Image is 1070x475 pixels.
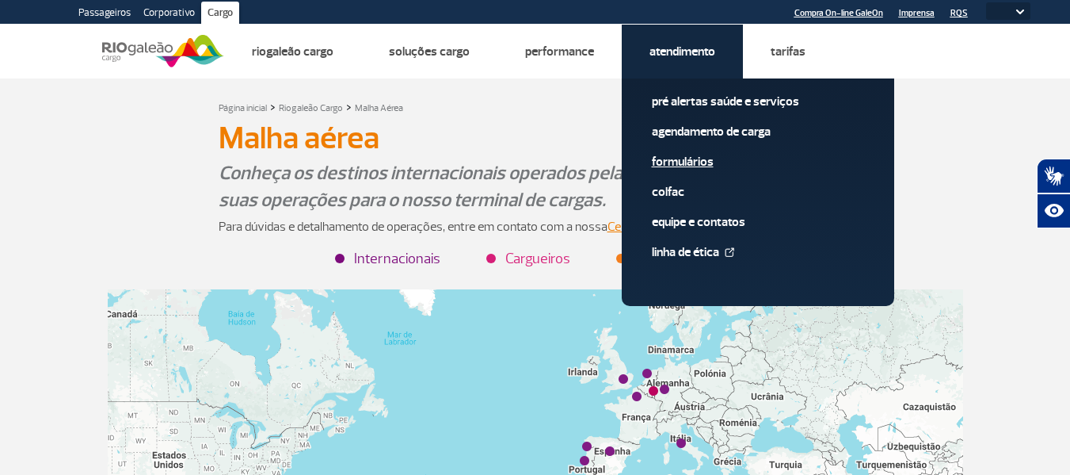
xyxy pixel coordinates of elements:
a: Riogaleão Cargo [279,102,343,114]
a: Riogaleão Cargo [252,44,333,59]
a: Linha de Ética [652,243,864,261]
a: Atendimento [649,44,715,59]
p: Conheça os destinos internacionais operados pela malha RIOgaleão e traga as suas operações para o... [219,159,852,213]
div: Paris (CDG) [632,392,642,401]
a: Corporativo [137,2,201,27]
img: External Link Icon [725,247,734,257]
a: Imprensa [899,8,935,18]
div: Lisboa (LIS) [580,456,589,465]
a: Página inicial [219,102,267,114]
div: Amsterdã (AMS) [642,369,652,378]
div: Luxemburgo (LUX) [649,386,658,396]
a: Malha Aérea [355,102,403,114]
a: Performance [525,44,594,59]
a: Passageiros [72,2,137,27]
h1: Malha aérea [219,124,852,151]
button: Abrir recursos assistivos. [1037,193,1070,228]
li: Internacionais [337,248,440,270]
div: Roma (FCO) [676,439,686,448]
a: > [346,98,352,116]
p: Para dúvidas e detalhamento de operações, entre em contato com a nossa . [219,217,852,236]
div: Plugin de acessibilidade da Hand Talk. [1037,159,1070,228]
a: Tarifas [771,44,805,59]
a: Formulários [652,153,864,170]
a: Agendamento de Carga [652,123,864,140]
a: RQS [950,8,968,18]
a: Cargo [201,2,239,27]
div: Frankfurt (FRA) [660,385,669,394]
button: Abrir tradutor de língua de sinais. [1037,159,1070,193]
div: Londres (LHR) [619,374,628,384]
a: Pré alertas Saúde e Serviços [652,93,864,110]
a: > [270,98,276,116]
div: Porto (OPO) [582,442,592,451]
li: Cargueiros [488,248,570,270]
a: Compra On-line GaleOn [794,8,883,18]
a: Equipe e Contatos [652,213,864,231]
li: [GEOGRAPHIC_DATA] [618,248,766,270]
a: Central de Atendimento ao Cliente [607,219,783,235]
a: Soluções Cargo [389,44,470,59]
div: Madrid (MAD) [605,446,615,456]
a: Colfac [652,183,864,201]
